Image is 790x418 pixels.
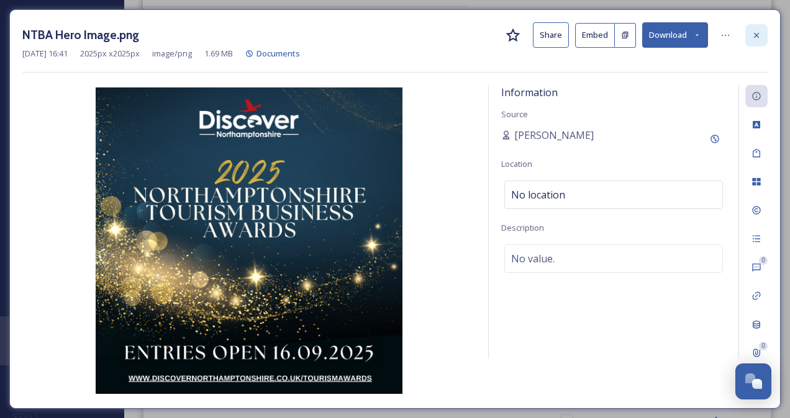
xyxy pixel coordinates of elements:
span: No value. [511,251,555,266]
h3: NTBA Hero Image.png [22,26,139,44]
span: image/png [152,48,192,60]
span: 2025 px x 2025 px [80,48,140,60]
span: [DATE] 16:41 [22,48,68,60]
button: Embed [575,23,615,48]
button: Share [533,22,569,48]
span: [PERSON_NAME] [514,128,594,143]
span: Information [501,86,558,99]
button: Open Chat [735,363,771,399]
div: 0 [759,342,768,350]
span: Documents [257,48,300,59]
span: Description [501,222,544,233]
button: Download [642,22,708,48]
div: 0 [759,256,768,265]
span: No location [511,187,565,202]
img: NTBA%20Hero%20Image.png [22,87,476,394]
span: Location [501,158,532,169]
span: Source [501,109,528,120]
span: 1.69 MB [204,48,233,60]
